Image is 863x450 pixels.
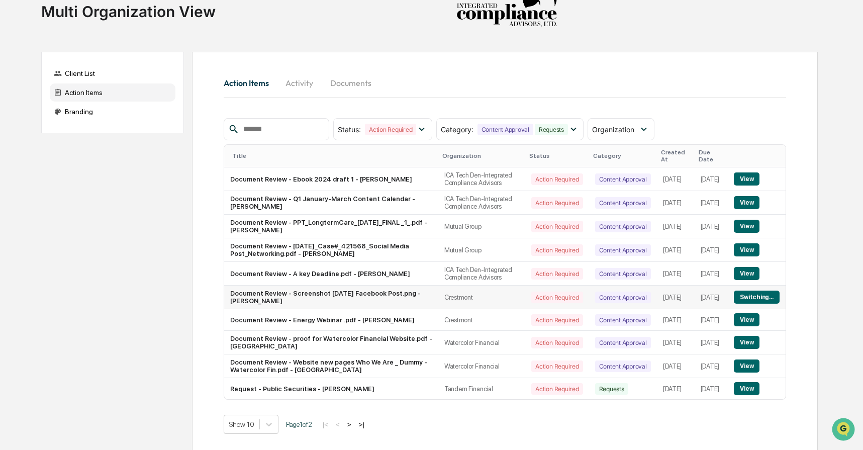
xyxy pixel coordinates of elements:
td: Document Review - Website new pages Who We Are _ Dummy - Watercolor Fin.pdf - [GEOGRAPHIC_DATA] [224,354,438,378]
a: 🖐️Preclearance [6,123,69,141]
button: View [734,336,759,349]
div: Content Approval [595,197,651,209]
button: View [734,172,759,186]
td: Crestmont [438,286,525,309]
td: Crestmont [438,309,525,331]
div: Content Approval [595,221,651,232]
div: 🔎 [10,147,18,155]
td: [DATE] [657,167,695,191]
button: > [344,420,354,429]
div: Content Approval [595,361,651,372]
div: Status [529,152,585,159]
td: [DATE] [657,191,695,215]
td: [DATE] [657,286,695,309]
td: [DATE] [695,286,728,309]
td: [DATE] [657,378,695,399]
div: Content Approval [595,337,651,348]
td: [DATE] [695,262,728,286]
div: Action Required [531,292,583,303]
button: View [734,313,759,326]
td: [DATE] [657,215,695,238]
td: Document Review - [DATE]_Case#_421568_Social Media Post_Networking.pdf - [PERSON_NAME] [224,238,438,262]
div: Organization [442,152,521,159]
div: Action Required [531,221,583,232]
span: Page 1 of 2 [286,420,312,428]
td: Request - Public Securities - [PERSON_NAME] [224,378,438,399]
div: Branding [50,103,175,121]
div: Content Approval [595,173,651,185]
td: Document Review - Screenshot [DATE] Facebook Post.png - [PERSON_NAME] [224,286,438,309]
td: ICA Tech Den-Integrated Compliance Advisors [438,191,525,215]
div: Content Approval [595,268,651,280]
a: Powered byPylon [71,170,122,178]
div: Title [232,152,434,159]
div: Action Required [531,173,583,185]
div: Action Required [531,268,583,280]
iframe: Open customer support [831,417,858,444]
button: Action Items [224,71,277,95]
td: [DATE] [657,354,695,378]
td: [DATE] [695,378,728,399]
button: Activity [277,71,322,95]
div: Category [593,152,653,159]
td: [DATE] [695,215,728,238]
td: Watercolor Financial [438,331,525,354]
button: Documents [322,71,379,95]
div: 🗄️ [73,128,81,136]
td: [DATE] [695,354,728,378]
td: Mutual Group [438,215,525,238]
div: Requests [535,124,568,135]
span: Category : [441,125,473,134]
div: Action Required [531,197,583,209]
div: Action Required [531,314,583,326]
td: [DATE] [695,238,728,262]
td: Document Review - A key Deadline.pdf - [PERSON_NAME] [224,262,438,286]
div: Requests [595,383,628,395]
div: Action Required [531,361,583,372]
span: Pylon [100,170,122,178]
button: View [734,359,759,373]
td: [DATE] [657,262,695,286]
td: [DATE] [657,309,695,331]
button: Switching... [734,291,779,304]
td: ICA Tech Den-Integrated Compliance Advisors [438,167,525,191]
td: [DATE] [695,309,728,331]
button: < [333,420,343,429]
td: Document Review - Ebook 2024 draft 1 - [PERSON_NAME] [224,167,438,191]
button: |< [320,420,331,429]
img: 1746055101610-c473b297-6a78-478c-a979-82029cc54cd1 [10,77,28,95]
div: Action Items [50,83,175,102]
td: [DATE] [657,331,695,354]
a: 🔎Data Lookup [6,142,67,160]
td: ICA Tech Den-Integrated Compliance Advisors [438,262,525,286]
span: Attestations [83,127,125,137]
p: How can we help? [10,21,183,37]
button: View [734,382,759,395]
div: Action Required [531,337,583,348]
td: Document Review - proof for Watercolor Financial Website.pdf - [GEOGRAPHIC_DATA] [224,331,438,354]
span: Organization [592,125,634,134]
div: Content Approval [595,292,651,303]
div: Action Required [531,244,583,256]
div: Action Required [365,124,416,135]
input: Clear [26,46,166,56]
div: Content Approval [477,124,533,135]
div: 🖐️ [10,128,18,136]
span: Data Lookup [20,146,63,156]
td: [DATE] [695,191,728,215]
button: View [734,243,759,256]
td: Document Review - PPT_LongtermCare_[DATE]_FINAL _1_.pdf - [PERSON_NAME] [224,215,438,238]
button: >| [356,420,367,429]
td: Document Review - Energy Webinar .pdf - [PERSON_NAME] [224,309,438,331]
div: activity tabs [224,71,786,95]
button: View [734,220,759,233]
td: Mutual Group [438,238,525,262]
td: [DATE] [695,167,728,191]
span: Status : [338,125,361,134]
div: Due Date [699,149,724,163]
td: [DATE] [657,238,695,262]
button: Start new chat [171,80,183,92]
div: Content Approval [595,244,651,256]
